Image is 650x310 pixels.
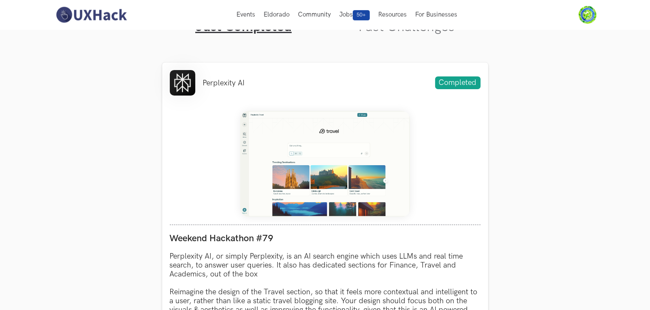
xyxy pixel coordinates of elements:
[53,6,129,24] img: UXHack-logo.png
[170,233,481,244] label: Weekend Hackathon #79
[240,111,410,217] img: Weekend_Hackathon_79_banner.png
[579,6,597,24] img: Your profile pic
[203,79,245,87] li: Perplexity AI
[353,10,370,20] span: 50+
[435,76,481,89] span: Completed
